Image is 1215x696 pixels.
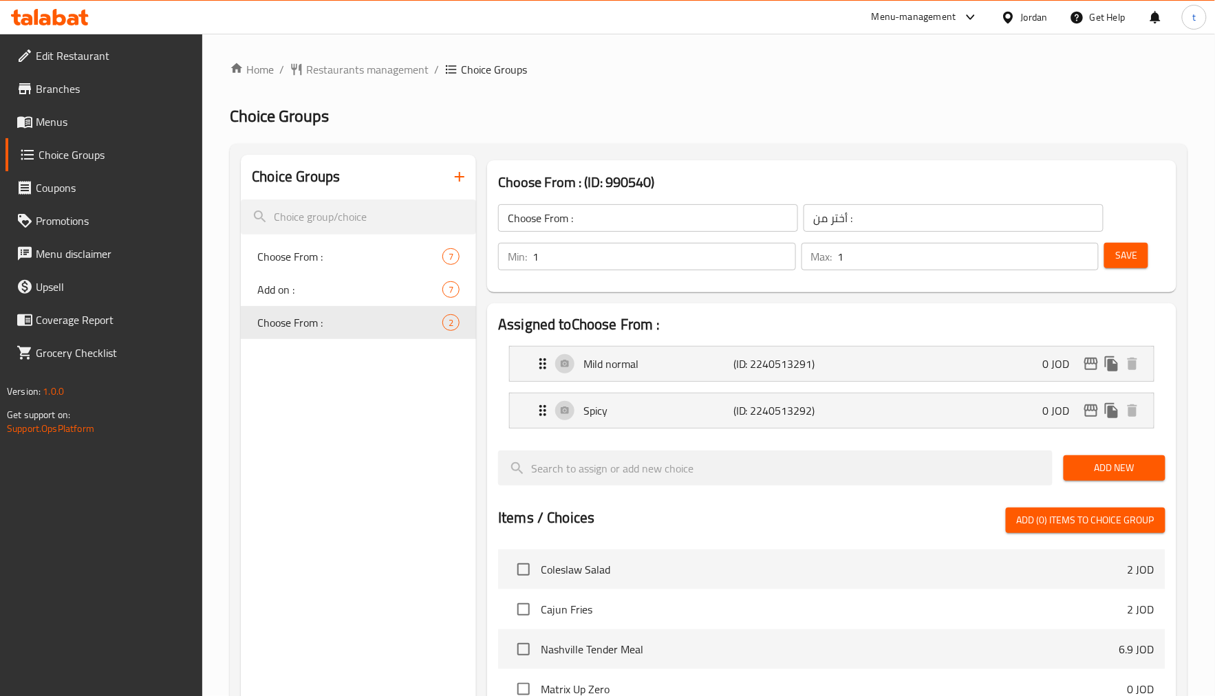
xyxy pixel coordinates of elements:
p: Mild normal [583,356,733,372]
li: / [434,61,439,78]
span: Coupons [36,180,192,196]
a: Menu disclaimer [6,237,203,270]
a: Restaurants management [290,61,429,78]
p: 2 JOD [1128,561,1154,578]
p: (ID: 2240513292) [733,402,833,419]
a: Grocery Checklist [6,336,203,369]
a: Promotions [6,204,203,237]
span: Restaurants management [306,61,429,78]
span: 7 [443,250,459,263]
a: Edit Restaurant [6,39,203,72]
p: 0 JOD [1043,402,1081,419]
button: duplicate [1101,400,1122,421]
div: Add on :7 [241,273,476,306]
p: 0 JOD [1043,356,1081,372]
span: Choice Groups [230,100,329,131]
span: Coleslaw Salad [541,561,1128,578]
span: Add on : [257,281,442,298]
input: search [498,450,1052,486]
a: Home [230,61,274,78]
button: delete [1122,400,1143,421]
p: 6.9 JOD [1119,641,1154,657]
div: Choose From :2 [241,306,476,339]
nav: breadcrumb [230,61,1187,78]
span: Select choice [509,635,538,664]
span: Menus [36,113,192,130]
span: Edit Restaurant [36,47,192,64]
span: Coverage Report [36,312,192,328]
span: Select choice [509,595,538,624]
div: Jordan [1021,10,1048,25]
a: Branches [6,72,203,105]
span: t [1192,10,1196,25]
div: Expand [510,393,1154,428]
a: Support.OpsPlatform [7,420,94,437]
span: Menu disclaimer [36,246,192,262]
span: Cajun Fries [541,601,1128,618]
span: 7 [443,283,459,296]
div: Menu-management [872,9,956,25]
h3: Choose From : (ID: 990540) [498,171,1165,193]
button: duplicate [1101,354,1122,374]
span: Add (0) items to choice group [1017,512,1154,529]
h2: Choice Groups [252,166,340,187]
p: Min: [508,248,527,265]
span: Branches [36,80,192,97]
p: Max: [811,248,832,265]
li: Expand [498,340,1165,387]
span: Choice Groups [39,146,192,163]
button: edit [1081,400,1101,421]
a: Menus [6,105,203,138]
p: (ID: 2240513291) [733,356,833,372]
div: Choices [442,281,460,298]
li: / [279,61,284,78]
h2: Items / Choices [498,508,594,528]
p: 2 JOD [1128,601,1154,618]
a: Coupons [6,171,203,204]
span: Choose From : [257,248,442,265]
span: Add New [1075,459,1154,477]
button: delete [1122,354,1143,374]
span: Promotions [36,213,192,229]
p: Spicy [583,402,733,419]
span: Version: [7,382,41,400]
span: 2 [443,316,459,329]
span: Choose From : [257,314,442,331]
a: Coverage Report [6,303,203,336]
div: Choices [442,248,460,265]
span: Grocery Checklist [36,345,192,361]
button: edit [1081,354,1101,374]
input: search [241,199,476,235]
span: Save [1115,247,1137,264]
span: 1.0.0 [43,382,64,400]
a: Upsell [6,270,203,303]
span: Select choice [509,555,538,584]
button: Add (0) items to choice group [1006,508,1165,533]
li: Expand [498,387,1165,434]
span: Upsell [36,279,192,295]
button: Add New [1064,455,1165,481]
div: Choose From :7 [241,240,476,273]
div: Choices [442,314,460,331]
span: Nashville Tender Meal [541,641,1119,657]
span: Get support on: [7,406,70,424]
a: Choice Groups [6,138,203,171]
h2: Assigned to Choose From : [498,314,1165,335]
div: Expand [510,347,1154,381]
span: Choice Groups [461,61,527,78]
button: Save [1104,243,1148,268]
